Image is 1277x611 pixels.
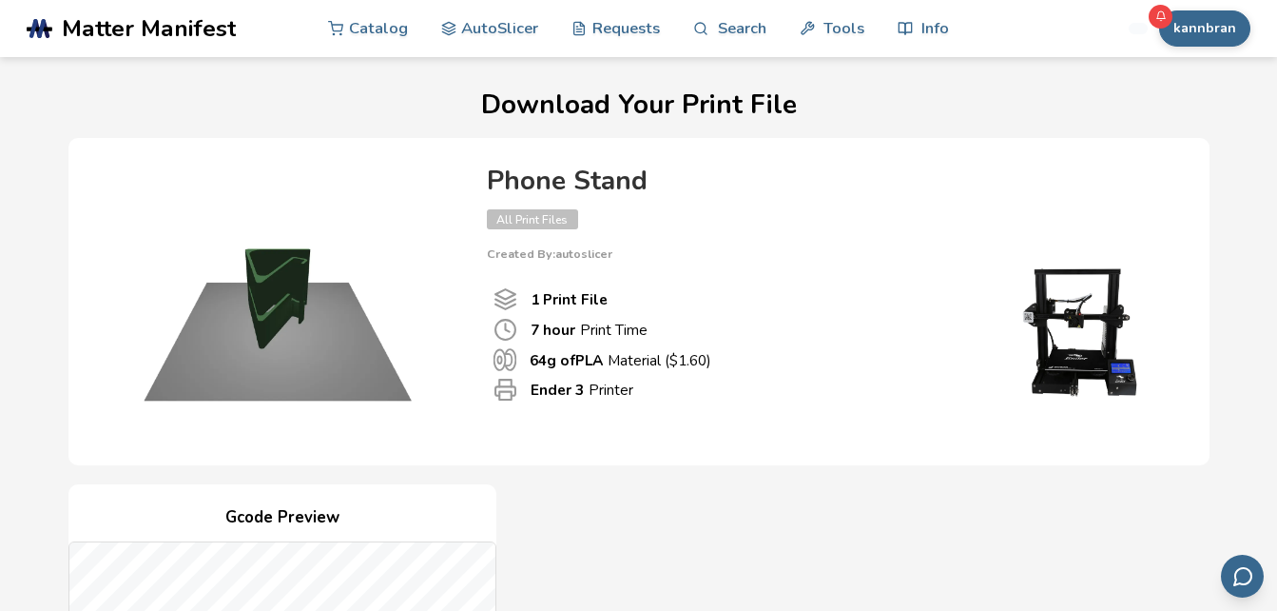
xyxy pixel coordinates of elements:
b: 64 g of PLA [530,350,603,370]
span: Print Time [493,318,517,342]
h4: Phone Stand [487,167,1171,196]
b: 7 hour [531,320,575,340]
p: Printer [531,380,633,400]
img: Product [87,157,468,443]
span: Printer [493,378,517,402]
h4: Gcode Preview [68,503,496,533]
span: Matter Manifest [62,15,236,42]
h1: Download Your Print File [27,90,1250,120]
p: Created By: autoslicer [487,247,1171,261]
b: 1 Print File [531,289,608,309]
p: Material ($ 1.60 ) [530,350,711,370]
button: Send feedback via email [1221,555,1264,598]
span: All Print Files [487,209,578,229]
span: Material Used [493,348,516,371]
span: Number Of Print files [493,287,517,311]
button: kannbran [1159,10,1250,47]
p: Print Time [531,320,648,340]
img: Printer [981,261,1171,404]
b: Ender 3 [531,380,584,400]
